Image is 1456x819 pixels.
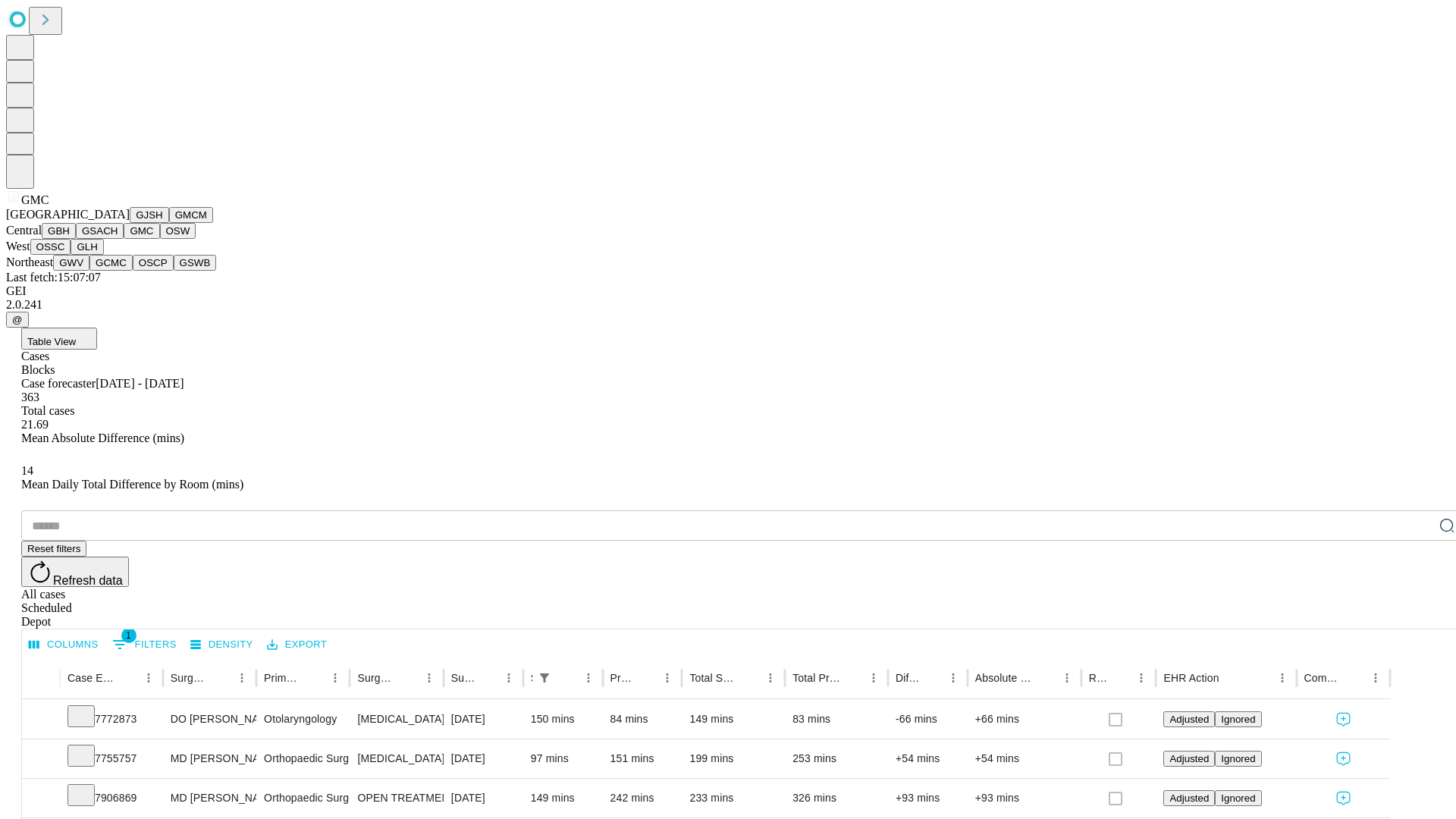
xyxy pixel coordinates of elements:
[689,779,777,817] div: 233 mins
[53,574,123,587] span: Refresh data
[943,667,964,689] button: Menu
[863,667,884,689] button: Menu
[1035,667,1056,689] button: Sort
[21,328,97,350] button: Table View
[451,672,475,684] div: Surgery Date
[1163,672,1219,684] div: EHR Action
[12,314,23,325] span: @
[6,284,1450,298] div: GEI
[30,239,71,255] button: OSSC
[610,700,675,739] div: 84 mins
[1163,751,1215,767] button: Adjusted
[1365,667,1386,689] button: Menu
[67,739,155,778] div: 7755757
[531,672,532,684] div: Scheduled In Room Duration
[498,667,519,689] button: Menu
[169,207,213,223] button: GMCM
[534,667,555,689] button: Show filters
[689,739,777,778] div: 199 mins
[53,255,89,271] button: GWV
[1131,667,1152,689] button: Menu
[896,739,960,778] div: +54 mins
[896,700,960,739] div: -66 mins
[25,633,102,657] button: Select columns
[397,667,419,689] button: Sort
[635,667,657,689] button: Sort
[21,418,49,431] span: 21.69
[171,700,249,739] div: DO [PERSON_NAME] [PERSON_NAME] Do
[89,255,133,271] button: GCMC
[6,271,101,284] span: Last fetch: 15:07:07
[108,632,180,657] button: Show filters
[117,667,138,689] button: Sort
[792,672,840,684] div: Total Predicted Duration
[67,700,155,739] div: 7772873
[160,223,196,239] button: OSW
[30,786,52,812] button: Expand
[896,779,960,817] div: +93 mins
[21,541,86,557] button: Reset filters
[1272,667,1293,689] button: Menu
[975,672,1034,684] div: Absolute Difference
[67,779,155,817] div: 7906869
[1344,667,1365,689] button: Sort
[689,700,777,739] div: 149 mins
[30,746,52,773] button: Expand
[187,633,257,657] button: Density
[975,739,1074,778] div: +54 mins
[30,707,52,733] button: Expand
[451,779,516,817] div: [DATE]
[534,667,555,689] div: 1 active filter
[42,223,76,239] button: GBH
[357,779,435,817] div: OPEN TREATMENT ACETABULAR 2 COLUMN FRACTURE
[174,255,217,271] button: GSWB
[1221,667,1242,689] button: Sort
[96,377,184,390] span: [DATE] - [DATE]
[1221,714,1255,725] span: Ignored
[210,667,231,689] button: Sort
[610,779,675,817] div: 242 mins
[689,672,737,684] div: Total Scheduled Duration
[264,779,342,817] div: Orthopaedic Surgery
[1169,792,1209,804] span: Adjusted
[6,240,30,253] span: West
[133,255,174,271] button: OSCP
[1215,711,1261,727] button: Ignored
[531,779,595,817] div: 149 mins
[27,336,76,347] span: Table View
[1215,790,1261,806] button: Ignored
[76,223,124,239] button: GSACH
[124,223,159,239] button: GMC
[231,667,253,689] button: Menu
[6,208,130,221] span: [GEOGRAPHIC_DATA]
[21,193,49,206] span: GMC
[1163,790,1215,806] button: Adjusted
[975,779,1074,817] div: +93 mins
[67,672,115,684] div: Case Epic Id
[1109,667,1131,689] button: Sort
[1089,672,1109,684] div: Resolved in EHR
[138,667,159,689] button: Menu
[171,672,209,684] div: Surgeon Name
[610,739,675,778] div: 151 mins
[27,543,80,554] span: Reset filters
[21,404,74,417] span: Total cases
[21,377,96,390] span: Case forecaster
[792,739,880,778] div: 253 mins
[303,667,325,689] button: Sort
[171,739,249,778] div: MD [PERSON_NAME] Jr [PERSON_NAME] C Md
[792,700,880,739] div: 83 mins
[921,667,943,689] button: Sort
[1169,753,1209,764] span: Adjusted
[451,700,516,739] div: [DATE]
[578,667,599,689] button: Menu
[71,239,103,255] button: GLH
[557,667,578,689] button: Sort
[130,207,169,223] button: GJSH
[325,667,346,689] button: Menu
[21,478,243,491] span: Mean Daily Total Difference by Room (mins)
[6,298,1450,312] div: 2.0.241
[1163,711,1215,727] button: Adjusted
[21,391,39,403] span: 363
[842,667,863,689] button: Sort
